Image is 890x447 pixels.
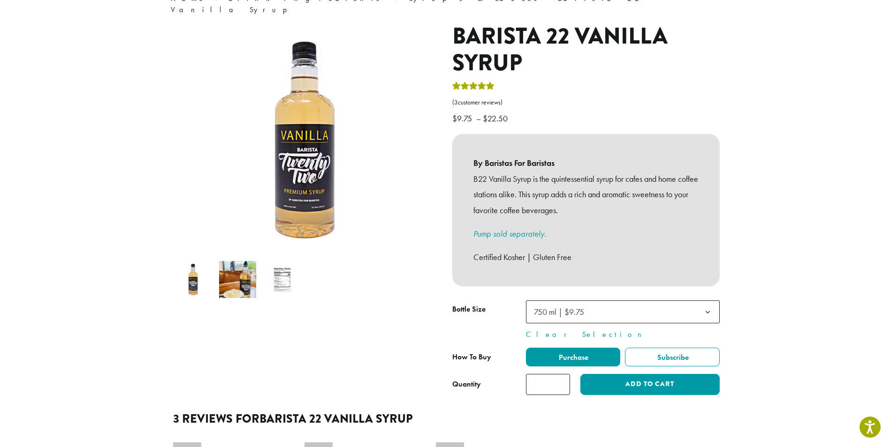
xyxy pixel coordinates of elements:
[476,113,481,124] span: –
[452,113,457,124] span: $
[473,249,699,265] p: Certified Kosher | Gluten Free
[454,98,458,106] span: 3
[452,113,474,124] bdi: 9.75
[452,23,720,77] h1: Barista 22 Vanilla Syrup
[264,261,301,298] img: Barista 22 Vanilla Syrup - Image 3
[483,113,510,124] bdi: 22.50
[557,352,588,362] span: Purchase
[483,113,487,124] span: $
[580,374,719,395] button: Add to cart
[175,261,212,298] img: Barista 22 Vanilla Syrup
[534,306,584,317] span: 750 ml | $9.75
[473,171,699,218] p: B22 Vanilla Syrup is the quintessential syrup for cafes and home coffee stations alike. This syru...
[526,300,720,323] span: 750 ml | $9.75
[473,228,546,239] a: Pump sold separately.
[526,329,720,340] a: Clear Selection
[173,412,717,426] h2: 3 reviews for
[452,379,481,390] div: Quantity
[473,155,699,171] b: By Baristas For Baristas
[219,261,256,298] img: Barista 22 Vanilla Syrup - Image 2
[530,303,593,321] span: 750 ml | $9.75
[656,352,689,362] span: Subscribe
[452,98,720,107] a: (3customer reviews)
[452,352,491,362] span: How To Buy
[259,410,413,427] span: Barista 22 Vanilla Syrup
[452,81,494,95] div: Rated 5.00 out of 5
[452,303,526,316] label: Bottle Size
[526,374,570,395] input: Product quantity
